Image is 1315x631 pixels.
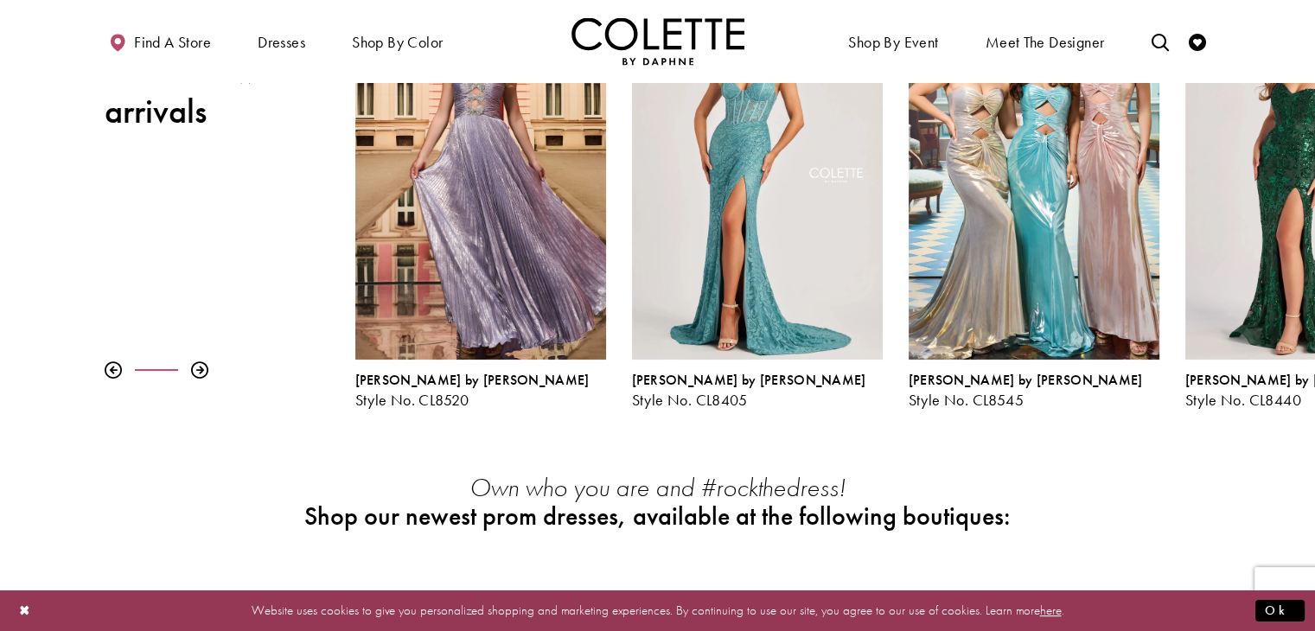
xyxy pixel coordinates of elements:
span: Dresses [258,34,305,51]
span: Dresses [253,17,310,65]
span: Shop by color [348,17,447,65]
a: Toggle search [1146,17,1172,65]
span: Find a store [134,34,211,51]
a: Check Wishlist [1184,17,1210,65]
span: [PERSON_NAME] by [PERSON_NAME] [355,371,590,389]
div: Colette by Daphne Style No. CL8520 [355,373,606,409]
span: Meet the designer [986,34,1105,51]
p: Website uses cookies to give you personalized shopping and marketing experiences. By continuing t... [124,599,1191,622]
span: [PERSON_NAME] by [PERSON_NAME] [909,371,1143,389]
img: Colette by Daphne [571,17,744,65]
a: here [1040,602,1062,619]
div: Colette by Daphne Style No. CL8405 [632,373,883,409]
h2: Feast your eyes on our newest arrivals [105,12,329,131]
button: Submit Dialog [1255,600,1305,621]
span: Shop By Event [844,17,942,65]
span: Style No. CL8545 [909,390,1024,410]
a: Visit Home Page [571,17,744,65]
span: Shop By Event [848,34,938,51]
span: Style No. CL8520 [355,390,469,410]
span: Style No. CL8440 [1185,390,1301,410]
button: Close Dialog [10,596,40,626]
a: Meet the designer [981,17,1109,65]
span: Style No. CL8405 [632,390,748,410]
span: [PERSON_NAME] by [PERSON_NAME] [632,371,866,389]
a: Find a store [105,17,215,65]
em: Own who you are and #rockthedress! [469,471,846,504]
h2: Shop our newest prom dresses, available at the following boutiques: [290,502,1025,531]
span: Shop by color [352,34,443,51]
div: Colette by Daphne Style No. CL8545 [909,373,1159,409]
